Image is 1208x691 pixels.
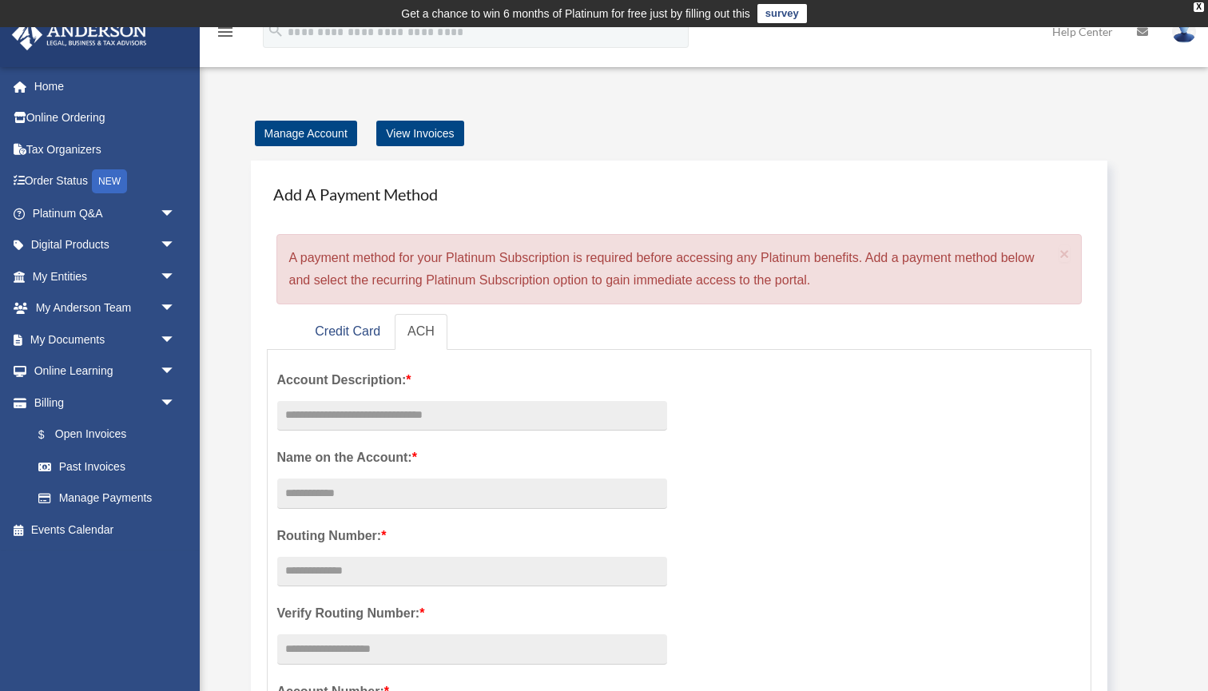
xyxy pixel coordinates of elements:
h4: Add A Payment Method [267,177,1092,212]
label: Routing Number: [277,525,667,547]
i: search [267,22,284,39]
a: Online Ordering [11,102,200,134]
img: Anderson Advisors Platinum Portal [7,19,152,50]
div: close [1194,2,1204,12]
span: arrow_drop_down [160,324,192,356]
label: Account Description: [277,369,667,391]
a: Platinum Q&Aarrow_drop_down [11,197,200,229]
a: Credit Card [302,314,393,350]
a: My Documentsarrow_drop_down [11,324,200,355]
span: arrow_drop_down [160,355,192,388]
a: survey [757,4,807,23]
span: × [1059,244,1070,263]
a: Digital Productsarrow_drop_down [11,229,200,261]
div: A payment method for your Platinum Subscription is required before accessing any Platinum benefit... [276,234,1083,304]
a: Past Invoices [22,451,200,483]
a: Tax Organizers [11,133,200,165]
div: NEW [92,169,127,193]
span: arrow_drop_down [160,229,192,262]
label: Name on the Account: [277,447,667,469]
img: User Pic [1172,20,1196,43]
a: Order StatusNEW [11,165,200,198]
span: $ [47,425,55,445]
i: menu [216,22,235,42]
button: Close [1059,245,1070,262]
a: Manage Payments [22,483,192,514]
div: Get a chance to win 6 months of Platinum for free just by filling out this [401,4,750,23]
span: arrow_drop_down [160,387,192,419]
a: Events Calendar [11,514,200,546]
label: Verify Routing Number: [277,602,667,625]
a: Manage Account [255,121,357,146]
a: Online Learningarrow_drop_down [11,355,200,387]
a: My Anderson Teamarrow_drop_down [11,292,200,324]
a: $Open Invoices [22,419,200,451]
span: arrow_drop_down [160,197,192,230]
span: arrow_drop_down [160,260,192,293]
span: arrow_drop_down [160,292,192,325]
a: Billingarrow_drop_down [11,387,200,419]
a: View Invoices [376,121,463,146]
a: menu [216,28,235,42]
a: ACH [395,314,447,350]
a: My Entitiesarrow_drop_down [11,260,200,292]
a: Home [11,70,200,102]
